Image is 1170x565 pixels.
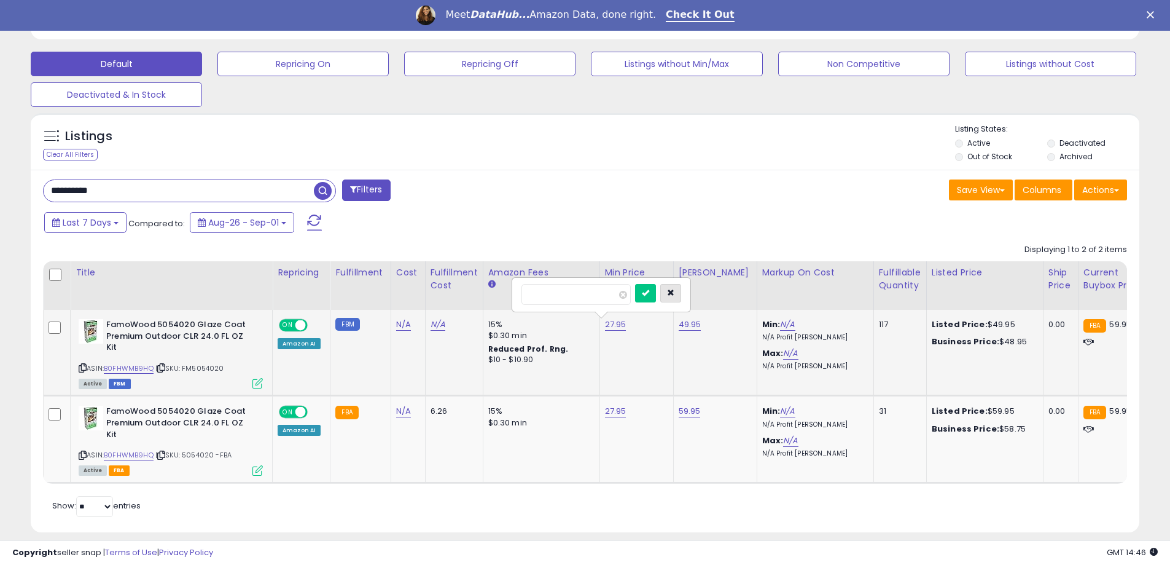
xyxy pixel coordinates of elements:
[949,180,1013,200] button: Save View
[278,425,321,436] div: Amazon AI
[488,417,590,429] div: $0.30 min
[488,406,590,417] div: 15%
[783,347,798,360] a: N/A
[932,318,988,330] b: Listed Price:
[762,347,784,359] b: Max:
[404,52,575,76] button: Repricing Off
[1107,547,1158,558] span: 2025-09-9 14:46 GMT
[932,336,1034,347] div: $48.95
[79,406,263,474] div: ASIN:
[79,379,107,389] span: All listings currently available for purchase on Amazon
[278,266,325,279] div: Repricing
[762,266,868,279] div: Markup on Cost
[932,423,999,435] b: Business Price:
[932,424,1034,435] div: $58.75
[1109,318,1131,330] span: 59.95
[1059,151,1093,162] label: Archived
[106,319,255,357] b: FamoWood 5054020 Glaze Coat Premium Outdoor CLR 24.0 FL OZ Kit
[666,9,735,22] a: Check It Out
[955,124,1139,135] p: Listing States:
[1048,319,1069,330] div: 0.00
[105,547,157,558] a: Terms of Use
[967,151,1012,162] label: Out of Stock
[280,407,295,417] span: ON
[762,435,784,446] b: Max:
[79,406,103,430] img: 419OhrWJvOL._SL40_.jpg
[217,52,389,76] button: Repricing On
[104,363,154,374] a: B0FHWMB9HQ
[778,52,950,76] button: Non Competitive
[488,344,569,354] b: Reduced Prof. Rng.
[109,379,131,389] span: FBM
[488,319,590,330] div: 15%
[762,362,864,371] p: N/A Profit [PERSON_NAME]
[679,318,701,331] a: 49.95
[155,363,224,373] span: | SKU: FM5054020
[396,318,411,331] a: N/A
[932,336,999,347] b: Business Price:
[679,266,752,279] div: [PERSON_NAME]
[1048,406,1069,417] div: 0.00
[1147,11,1159,18] div: Close
[1083,266,1147,292] div: Current Buybox Price
[783,435,798,447] a: N/A
[932,406,1034,417] div: $59.95
[79,319,263,387] div: ASIN:
[106,406,255,443] b: FamoWood 5054020 Glaze Coat Premium Outdoor CLR 24.0 FL OZ Kit
[79,465,107,476] span: All listings currently available for purchase on Amazon
[1015,180,1072,200] button: Columns
[932,319,1034,330] div: $49.95
[762,449,864,458] p: N/A Profit [PERSON_NAME]
[879,406,917,417] div: 31
[65,128,112,145] h5: Listings
[1083,406,1106,419] small: FBA
[12,547,213,559] div: seller snap | |
[52,500,141,512] span: Show: entries
[488,355,590,365] div: $10 - $10.90
[762,405,781,417] b: Min:
[488,330,590,341] div: $0.30 min
[1048,266,1073,292] div: Ship Price
[1083,319,1106,333] small: FBA
[306,407,326,417] span: OFF
[31,52,202,76] button: Default
[431,406,474,417] div: 6.26
[342,180,390,201] button: Filters
[605,266,668,279] div: Min Price
[1074,180,1127,200] button: Actions
[396,405,411,417] a: N/A
[431,266,478,292] div: Fulfillment Cost
[431,318,445,331] a: N/A
[1109,405,1131,417] span: 59.95
[208,216,279,229] span: Aug-26 - Sep-01
[932,266,1038,279] div: Listed Price
[63,216,111,229] span: Last 7 Days
[1023,184,1061,196] span: Columns
[44,212,127,233] button: Last 7 Days
[278,338,321,349] div: Amazon AI
[128,218,185,229] span: Compared to:
[159,547,213,558] a: Privacy Policy
[757,261,873,310] th: The percentage added to the cost of goods (COGS) that forms the calculator for Min & Max prices.
[306,320,326,331] span: OFF
[335,266,385,279] div: Fulfillment
[396,266,420,279] div: Cost
[780,405,795,417] a: N/A
[335,318,359,331] small: FBM
[416,6,435,25] img: Profile image for Georgie
[109,465,130,476] span: FBA
[190,212,294,233] button: Aug-26 - Sep-01
[879,266,921,292] div: Fulfillable Quantity
[488,266,595,279] div: Amazon Fees
[43,149,98,160] div: Clear All Filters
[605,318,626,331] a: 27.95
[591,52,762,76] button: Listings without Min/Max
[879,319,917,330] div: 117
[79,319,103,344] img: 419OhrWJvOL._SL40_.jpg
[762,421,864,429] p: N/A Profit [PERSON_NAME]
[12,547,57,558] strong: Copyright
[76,266,267,279] div: Title
[967,138,990,148] label: Active
[762,333,864,342] p: N/A Profit [PERSON_NAME]
[31,82,202,107] button: Deactivated & In Stock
